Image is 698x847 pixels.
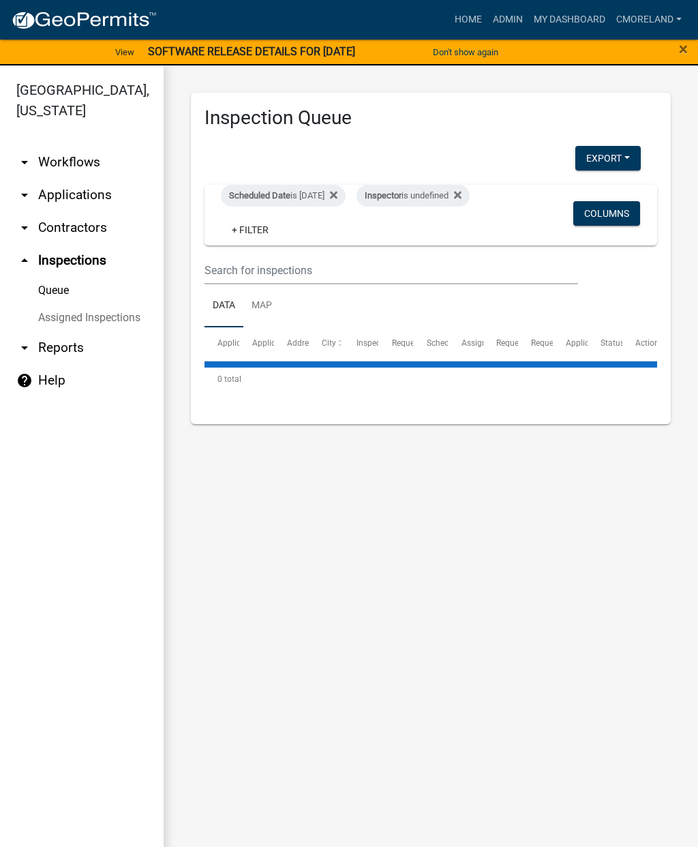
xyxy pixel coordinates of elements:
[461,338,532,348] span: Assigned Inspector
[449,7,487,33] a: Home
[413,327,448,360] datatable-header-cell: Scheduled Time
[287,338,317,348] span: Address
[553,327,588,360] datatable-header-cell: Application Description
[344,327,378,360] datatable-header-cell: Inspection Type
[16,340,33,356] i: arrow_drop_down
[573,201,640,226] button: Columns
[496,338,558,348] span: Requestor Name
[487,7,528,33] a: Admin
[322,338,336,348] span: City
[16,187,33,203] i: arrow_drop_down
[239,327,274,360] datatable-header-cell: Application Type
[365,190,401,200] span: Inspector
[575,146,641,170] button: Export
[588,327,622,360] datatable-header-cell: Status
[427,338,485,348] span: Scheduled Time
[204,284,243,328] a: Data
[448,327,483,360] datatable-header-cell: Assigned Inspector
[204,362,657,396] div: 0 total
[679,41,688,57] button: Close
[518,327,553,360] datatable-header-cell: Requestor Phone
[16,220,33,236] i: arrow_drop_down
[531,338,594,348] span: Requestor Phone
[427,41,504,63] button: Don't show again
[16,372,33,389] i: help
[204,327,239,360] datatable-header-cell: Application
[483,327,518,360] datatable-header-cell: Requestor Name
[356,338,414,348] span: Inspection Type
[204,256,578,284] input: Search for inspections
[601,338,624,348] span: Status
[274,327,309,360] datatable-header-cell: Address
[229,190,290,200] span: Scheduled Date
[16,154,33,170] i: arrow_drop_down
[356,185,470,207] div: is undefined
[110,41,140,63] a: View
[622,327,657,360] datatable-header-cell: Actions
[148,45,355,58] strong: SOFTWARE RELEASE DETAILS FOR [DATE]
[611,7,687,33] a: cmoreland
[679,40,688,59] span: ×
[392,338,449,348] span: Requested Date
[243,284,280,328] a: Map
[528,7,611,33] a: My Dashboard
[221,218,279,242] a: + Filter
[221,185,346,207] div: is [DATE]
[217,338,260,348] span: Application
[16,252,33,269] i: arrow_drop_up
[378,327,413,360] datatable-header-cell: Requested Date
[566,338,652,348] span: Application Description
[204,106,657,130] h3: Inspection Queue
[252,338,314,348] span: Application Type
[635,338,663,348] span: Actions
[309,327,344,360] datatable-header-cell: City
